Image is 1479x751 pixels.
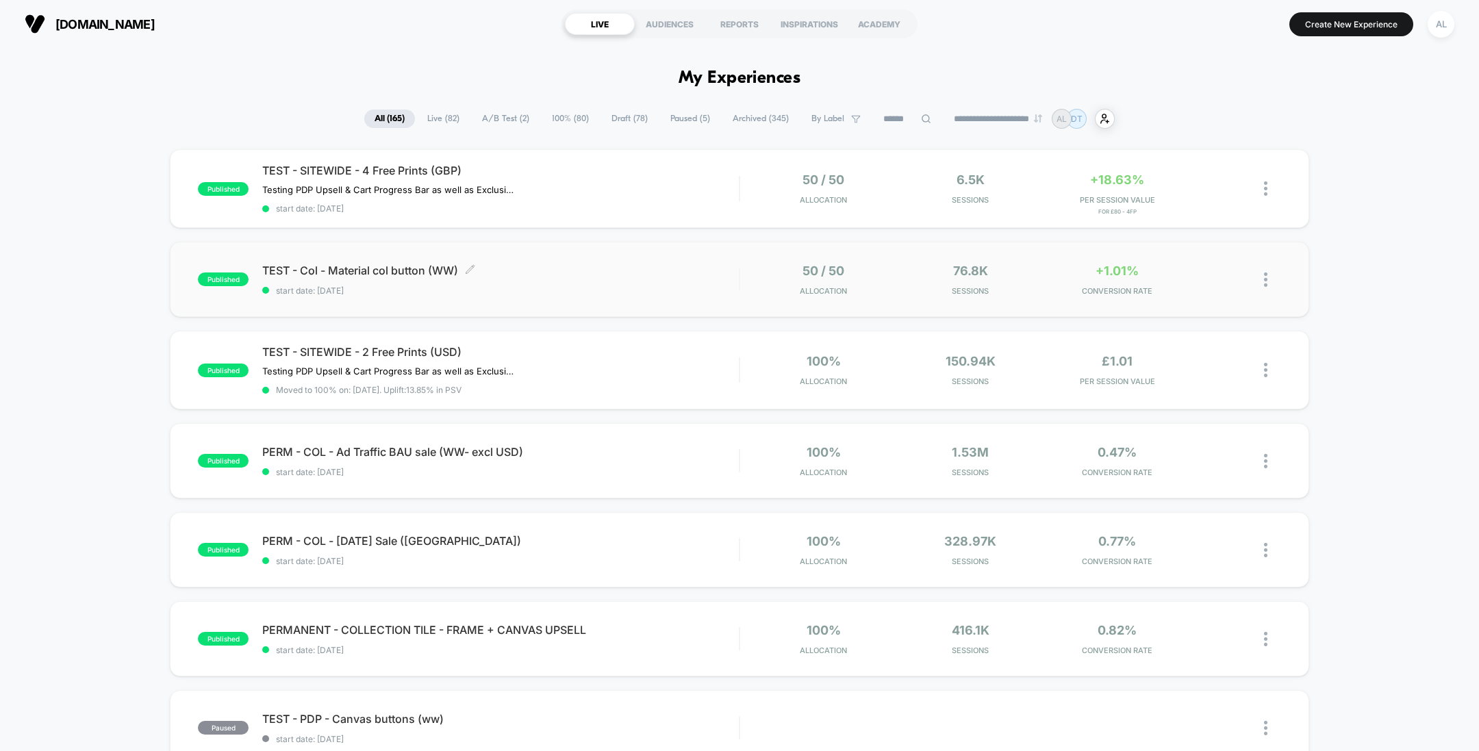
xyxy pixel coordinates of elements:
span: TEST - SITEWIDE - 2 Free Prints (USD) [262,345,739,359]
span: By Label [811,114,844,124]
span: Sessions [900,286,1040,296]
span: 76.8k [953,264,988,278]
div: ACADEMY [844,13,914,35]
span: start date: [DATE] [262,556,739,566]
span: CONVERSION RATE [1048,557,1187,566]
span: 50 / 50 [802,173,844,187]
span: published [198,272,249,286]
span: Sessions [900,557,1040,566]
span: 100% [807,534,841,548]
span: TEST - PDP - Canvas buttons (ww) [262,712,739,726]
p: DT [1071,114,1083,124]
span: Live ( 82 ) [417,110,470,128]
span: 0.47% [1098,445,1137,459]
span: CONVERSION RATE [1048,286,1187,296]
img: Visually logo [25,14,45,34]
div: REPORTS [705,13,774,35]
span: start date: [DATE] [262,285,739,296]
span: published [198,543,249,557]
span: 150.94k [946,354,996,368]
span: start date: [DATE] [262,203,739,214]
span: 416.1k [952,623,989,637]
span: 0.82% [1098,623,1137,637]
span: published [198,454,249,468]
div: INSPIRATIONS [774,13,844,35]
span: All ( 165 ) [364,110,415,128]
span: Paused ( 5 ) [660,110,720,128]
span: Sessions [900,195,1040,205]
span: Allocation [800,646,847,655]
span: TEST - SITEWIDE - 4 Free Prints (GBP) [262,164,739,177]
button: [DOMAIN_NAME] [21,13,159,35]
img: close [1264,632,1267,646]
div: LIVE [565,13,635,35]
span: A/B Test ( 2 ) [472,110,540,128]
span: start date: [DATE] [262,645,739,655]
div: AL [1428,11,1454,38]
span: 1.53M [952,445,989,459]
span: Allocation [800,286,847,296]
span: [DOMAIN_NAME] [55,17,155,31]
span: for £80 - 4FP [1048,208,1187,215]
span: PER SESSION VALUE [1048,377,1187,386]
span: 100% [807,445,841,459]
img: close [1264,272,1267,287]
button: AL [1424,10,1458,38]
span: £1.01 [1102,354,1133,368]
span: 100% ( 80 ) [542,110,599,128]
span: Testing PDP Upsell & Cart Progress Bar as well as Exclusive Free Prints in the Cart [262,184,516,195]
span: 6.5k [957,173,985,187]
span: Sessions [900,468,1040,477]
span: Testing PDP Upsell & Cart Progress Bar as well as Exclusive Free Prints in the Cart [262,366,516,377]
div: AUDIENCES [635,13,705,35]
span: TEST - Col - Material col button (WW) [262,264,739,277]
span: paused [198,721,249,735]
img: close [1264,363,1267,377]
span: +1.01% [1096,264,1139,278]
img: close [1264,454,1267,468]
img: close [1264,721,1267,735]
span: published [198,632,249,646]
span: +18.63% [1090,173,1144,187]
span: Archived ( 345 ) [722,110,799,128]
span: 100% [807,354,841,368]
span: Draft ( 78 ) [601,110,658,128]
span: CONVERSION RATE [1048,646,1187,655]
span: Allocation [800,377,847,386]
span: 0.77% [1098,534,1136,548]
p: AL [1057,114,1067,124]
span: Sessions [900,646,1040,655]
span: PER SESSION VALUE [1048,195,1187,205]
span: start date: [DATE] [262,467,739,477]
span: Moved to 100% on: [DATE] . Uplift: 13.85% in PSV [276,385,462,395]
span: start date: [DATE] [262,734,739,744]
span: CONVERSION RATE [1048,468,1187,477]
img: close [1264,181,1267,196]
span: Allocation [800,468,847,477]
span: 50 / 50 [802,264,844,278]
img: end [1034,114,1042,123]
span: published [198,364,249,377]
span: PERMANENT - COLLECTION TILE - FRAME + CANVAS UPSELL [262,623,739,637]
span: PERM - COL - Ad Traffic BAU sale (WW- excl USD) [262,445,739,459]
span: Allocation [800,557,847,566]
h1: My Experiences [679,68,801,88]
img: close [1264,543,1267,557]
span: Sessions [900,377,1040,386]
span: 100% [807,623,841,637]
button: Create New Experience [1289,12,1413,36]
span: 328.97k [944,534,996,548]
span: published [198,182,249,196]
span: PERM - COL - [DATE] Sale ([GEOGRAPHIC_DATA]) [262,534,739,548]
span: Allocation [800,195,847,205]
